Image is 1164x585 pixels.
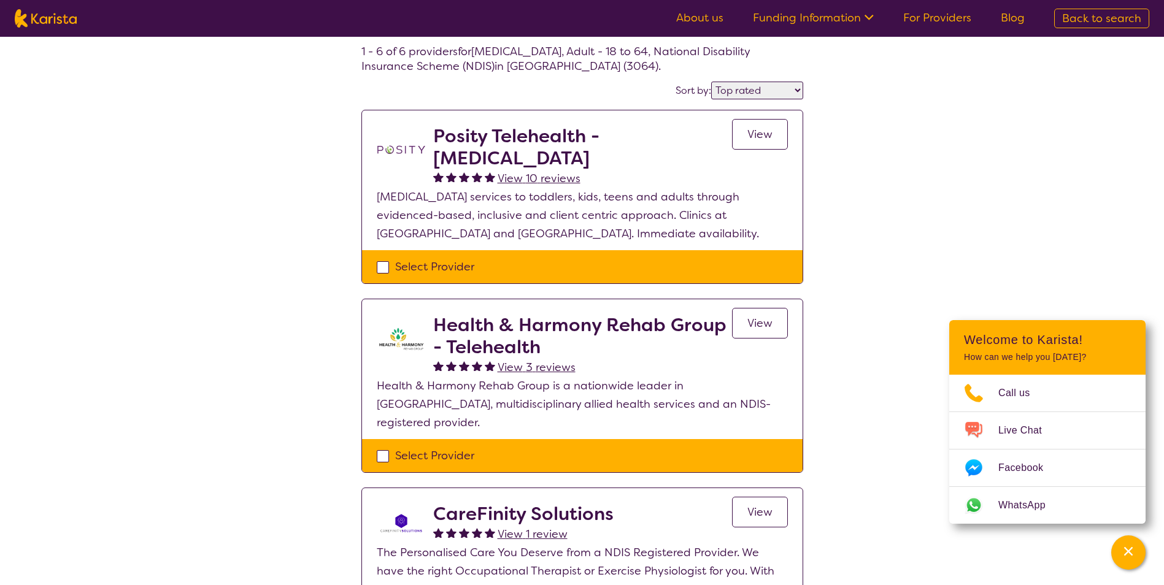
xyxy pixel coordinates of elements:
[732,119,788,150] a: View
[747,127,773,142] span: View
[732,497,788,527] a: View
[1054,9,1149,28] a: Back to search
[433,361,444,371] img: fullstar
[676,84,711,97] label: Sort by:
[377,188,788,243] p: [MEDICAL_DATA] services to toddlers, kids, teens and adults through evidenced-based, inclusive an...
[732,308,788,338] a: View
[446,172,457,182] img: fullstar
[459,172,469,182] img: fullstar
[1111,535,1146,570] button: Channel Menu
[998,384,1045,402] span: Call us
[964,352,1131,362] p: How can we help you [DATE]?
[459,527,469,538] img: fullstar
[15,9,77,28] img: Karista logo
[485,361,495,371] img: fullstar
[949,375,1146,524] ul: Choose channel
[485,527,495,538] img: fullstar
[485,172,495,182] img: fullstar
[377,377,788,432] p: Health & Harmony Rehab Group is a nationwide leader in [GEOGRAPHIC_DATA], multidisciplinary allie...
[1001,10,1025,25] a: Blog
[998,459,1058,477] span: Facebook
[1062,11,1141,26] span: Back to search
[433,125,732,169] h2: Posity Telehealth - [MEDICAL_DATA]
[472,361,482,371] img: fullstar
[498,525,568,543] a: View 1 review
[433,503,614,525] h2: CareFinity Solutions
[498,169,580,188] a: View 10 reviews
[446,361,457,371] img: fullstar
[949,487,1146,524] a: Web link opens in a new tab.
[377,125,426,174] img: t1bslo80pcylnzwjhndq.png
[498,527,568,541] span: View 1 review
[498,360,576,375] span: View 3 reviews
[747,316,773,331] span: View
[949,320,1146,524] div: Channel Menu
[446,527,457,538] img: fullstar
[377,314,426,363] img: ztak9tblhgtrn1fit8ap.png
[903,10,971,25] a: For Providers
[472,172,482,182] img: fullstar
[498,171,580,186] span: View 10 reviews
[676,10,723,25] a: About us
[433,527,444,538] img: fullstar
[459,361,469,371] img: fullstar
[998,496,1060,514] span: WhatsApp
[747,505,773,519] span: View
[964,332,1131,347] h2: Welcome to Karista!
[998,421,1057,440] span: Live Chat
[377,503,426,543] img: j1wvtkprq6x5tfxz9an2.png
[498,358,576,377] a: View 3 reviews
[433,172,444,182] img: fullstar
[472,527,482,538] img: fullstar
[753,10,874,25] a: Funding Information
[433,314,732,358] h2: Health & Harmony Rehab Group - Telehealth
